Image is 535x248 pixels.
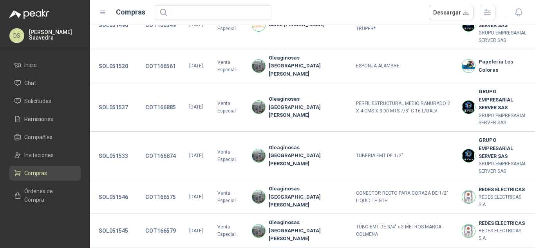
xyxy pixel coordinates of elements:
[269,95,347,119] b: Oleaginosas [GEOGRAPHIC_DATA][PERSON_NAME]
[252,224,265,237] img: Company Logo
[9,130,81,145] a: Compañías
[351,132,457,180] td: TUBERIA EMT DE 1/2"
[269,54,347,78] b: Oleaginosas [GEOGRAPHIC_DATA][PERSON_NAME]
[479,227,530,242] p: REDES ELECTRICAS S.A.
[213,49,247,83] td: Venta Especial
[213,83,247,132] td: Venta Especial
[24,61,37,69] span: Inicio
[95,59,132,73] button: SOL051520
[269,144,347,168] b: Oleaginosas [GEOGRAPHIC_DATA][PERSON_NAME]
[141,190,180,204] button: COT166575
[479,219,530,227] b: REDES ELECTRICAS
[9,76,81,91] a: Chat
[116,7,145,18] h1: Compras
[189,194,203,199] span: [DATE]
[9,148,81,163] a: Invitaciones
[479,88,530,112] b: GRUPO EMPRESARIAL SERVER SAS
[9,94,81,109] a: Solicitudes
[479,194,530,208] p: REDES ELECTRICAS S.A.
[479,136,530,160] b: GRUPO EMPRESARIAL SERVER SAS
[9,28,24,43] div: DS
[189,63,203,69] span: [DATE]
[462,149,475,162] img: Company Logo
[95,149,132,163] button: SOL051533
[29,29,81,40] p: [PERSON_NAME] Saavedra
[213,214,247,248] td: Venta Especial
[24,169,47,177] span: Compras
[9,58,81,72] a: Inicio
[269,219,347,243] b: Oleaginosas [GEOGRAPHIC_DATA][PERSON_NAME]
[252,60,265,72] img: Company Logo
[9,9,49,19] img: Logo peakr
[351,180,457,214] td: CONECTOR RECTO PARA CORAZA DE 1/2" LIQUID THIGTH
[429,5,474,20] button: Descargar
[189,153,203,158] span: [DATE]
[95,224,132,238] button: SOL051545
[479,29,530,44] p: GRUPO EMPRESARIAL SERVER SAS
[141,100,180,114] button: COT166885
[252,149,265,162] img: Company Logo
[252,190,265,203] img: Company Logo
[213,180,247,214] td: Venta Especial
[24,97,51,105] span: Solicitudes
[479,112,530,127] p: GRUPO EMPRESARIAL SERVER SAS
[269,185,347,209] b: Oleaginosas [GEOGRAPHIC_DATA][PERSON_NAME]
[479,186,530,194] b: REDES ELECTRICAS
[95,100,132,114] button: SOL051537
[141,59,180,73] button: COT166561
[462,190,475,203] img: Company Logo
[24,79,36,87] span: Chat
[141,18,180,32] button: COT166349
[351,83,457,132] td: PERFIL ESTRUCTURAL MEDIO RANURADO 2 X 4 CMS X 3.00 MTS 7/8" C-16 L/GALV.
[351,214,457,248] td: TUBO EMT DE 3/4" x 3 METROS MARCA: COLMENA
[141,224,180,238] button: COT166579
[462,101,475,114] img: Company Logo
[479,160,530,175] p: GRUPO EMPRESARIAL SERVER SAS
[351,1,457,49] td: ESCALERA TIPO TIJERA DE 3 PELDAÑOS TRUPER*
[24,115,53,123] span: Remisiones
[351,49,457,83] td: ESPONJA ALAMBRE
[479,58,530,74] b: Papeleria Los Colores
[213,132,247,180] td: Venta Especial
[95,190,132,204] button: SOL051546
[252,101,265,114] img: Company Logo
[141,149,180,163] button: COT166874
[462,60,475,72] img: Company Logo
[9,166,81,181] a: Compras
[9,112,81,127] a: Remisiones
[462,224,475,237] img: Company Logo
[189,104,203,110] span: [DATE]
[9,184,81,207] a: Órdenes de Compra
[189,228,203,234] span: [DATE]
[24,151,54,159] span: Invitaciones
[24,133,52,141] span: Compañías
[95,18,132,32] button: SOL051490
[213,1,247,49] td: Venta Especial
[24,187,73,204] span: Órdenes de Compra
